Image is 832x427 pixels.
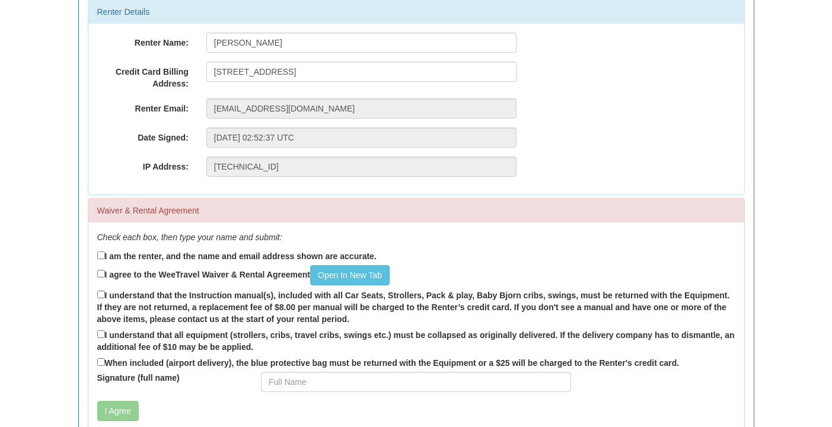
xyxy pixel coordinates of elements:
[261,372,571,392] input: Full Name
[88,62,197,90] label: Credit Card Billing Address:
[97,270,105,278] input: I agree to the WeeTravel Waiver & Rental AgreementOpen In New Tab
[97,288,735,325] label: I understand that the Instruction manual(s), included with all Car Seats, Strollers, Pack & play,...
[88,157,197,173] label: IP Address:
[97,330,105,338] input: I understand that all equipment (strollers, cribs, travel cribs, swings etc.) must be collapsed a...
[310,265,390,285] a: Open In New Tab
[97,232,282,242] em: Check each box, then type your name and submit:
[97,356,680,369] label: When included (airport delivery), the blue protective bag must be returned with the Equipment or ...
[88,372,253,384] label: Signature (full name)
[97,291,105,298] input: I understand that the Instruction manual(s), included with all Car Seats, Strollers, Pack & play,...
[97,265,390,285] label: I agree to the WeeTravel Waiver & Rental Agreement
[97,358,105,366] input: When included (airport delivery), the blue protective bag must be returned with the Equipment or ...
[88,33,197,49] label: Renter Name:
[97,401,139,421] button: I Agree
[97,251,105,259] input: I am the renter, and the name and email address shown are accurate.
[88,199,744,222] div: Waiver & Rental Agreement
[88,98,197,114] label: Renter Email:
[88,128,197,144] label: Date Signed:
[97,328,735,353] label: I understand that all equipment (strollers, cribs, travel cribs, swings etc.) must be collapsed a...
[97,249,377,262] label: I am the renter, and the name and email address shown are accurate.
